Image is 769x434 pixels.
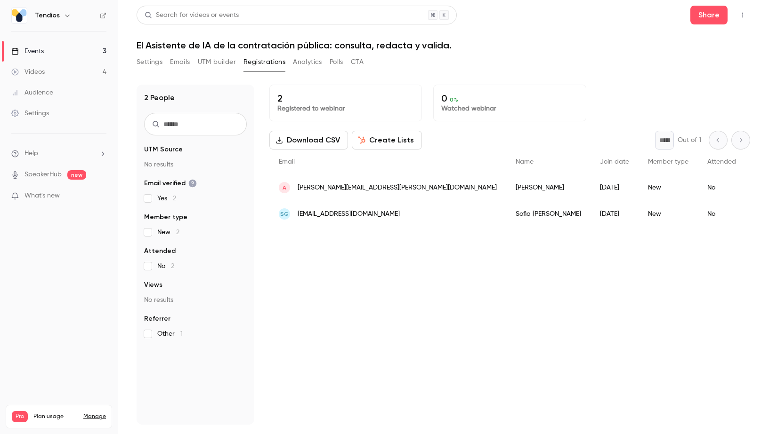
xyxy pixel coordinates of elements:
[173,195,176,202] span: 2
[11,47,44,56] div: Events
[330,55,343,70] button: Polls
[639,201,698,227] div: New
[83,413,106,420] a: Manage
[144,145,247,339] section: facet-groups
[137,39,750,51] h1: El Asistente de IA de la contratación pública: consulta, redacta y valida.
[24,191,60,201] span: What's new
[648,158,688,165] span: Member type
[269,131,348,150] button: Download CSV
[144,295,247,305] p: No results
[157,329,183,339] span: Other
[12,411,28,422] span: Pro
[144,160,247,169] p: No results
[198,55,236,70] button: UTM builder
[33,413,78,420] span: Plan usage
[11,67,45,77] div: Videos
[280,210,289,218] span: SG
[176,229,179,236] span: 2
[11,88,53,97] div: Audience
[157,194,176,203] span: Yes
[180,331,183,337] span: 1
[144,179,197,188] span: Email verified
[298,183,497,193] span: [PERSON_NAME][EMAIL_ADDRESS][PERSON_NAME][DOMAIN_NAME]
[144,280,162,290] span: Views
[506,201,591,227] div: Sofia [PERSON_NAME]
[698,201,745,227] div: No
[639,174,698,201] div: New
[144,145,183,154] span: UTM Source
[298,209,400,219] span: [EMAIL_ADDRESS][DOMAIN_NAME]
[12,8,27,23] img: Tendios
[144,213,187,222] span: Member type
[441,93,578,104] p: 0
[678,135,701,145] p: Out of 1
[144,246,176,256] span: Attended
[24,149,38,158] span: Help
[690,6,728,24] button: Share
[144,314,170,324] span: Referrer
[144,92,175,103] h1: 2 People
[450,96,458,103] span: 0 %
[277,93,414,104] p: 2
[279,158,295,165] span: Email
[600,158,629,165] span: Join date
[277,104,414,113] p: Registered to webinar
[441,104,578,113] p: Watched webinar
[243,55,285,70] button: Registrations
[283,183,286,192] span: A
[35,11,60,20] h6: Tendios
[591,201,639,227] div: [DATE]
[293,55,322,70] button: Analytics
[67,170,86,180] span: new
[11,109,49,118] div: Settings
[171,263,174,269] span: 2
[698,174,745,201] div: No
[137,55,162,70] button: Settings
[145,10,239,20] div: Search for videos or events
[157,228,179,237] span: New
[157,261,174,271] span: No
[516,158,534,165] span: Name
[351,55,364,70] button: CTA
[506,174,591,201] div: [PERSON_NAME]
[170,55,190,70] button: Emails
[352,131,422,150] button: Create Lists
[707,158,736,165] span: Attended
[591,174,639,201] div: [DATE]
[24,170,62,180] a: SpeakerHub
[11,149,106,158] li: help-dropdown-opener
